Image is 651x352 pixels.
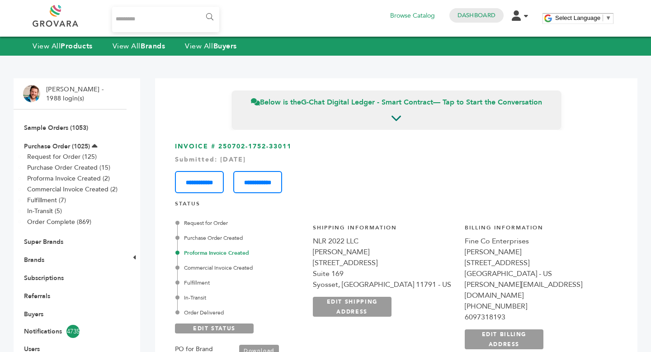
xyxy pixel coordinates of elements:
a: View AllBrands [113,41,165,51]
div: Proforma Invoice Created [177,249,303,257]
div: In-Transit [177,294,303,302]
li: [PERSON_NAME] - 1988 login(s) [46,85,106,103]
div: Syosset, [GEOGRAPHIC_DATA] 11791 - US [313,279,456,290]
a: Referrals [24,292,50,300]
strong: Brands [141,41,165,51]
strong: G-Chat Digital Ledger - Smart Contract [301,97,433,107]
a: Commercial Invoice Created (2) [27,185,118,194]
a: Purchase Order (1025) [24,142,90,151]
h4: Billing Information [465,224,608,236]
a: Fulfillment (7) [27,196,66,205]
a: View AllProducts [33,41,93,51]
div: [PHONE_NUMBER] [465,301,608,312]
a: Super Brands [24,238,63,246]
span: Below is the — Tap to Start the Conversation [251,97,542,107]
a: Purchase Order Created (15) [27,163,110,172]
a: Subscriptions [24,274,64,282]
a: Proforma Invoice Created (2) [27,174,110,183]
span: ▼ [605,14,611,21]
div: Fine Co Enterprises [465,236,608,247]
div: [PERSON_NAME] [313,247,456,257]
div: [STREET_ADDRESS] [465,257,608,268]
div: Purchase Order Created [177,234,303,242]
div: NLR 2022 LLC [313,236,456,247]
div: Order Delivered [177,309,303,317]
a: Browse Catalog [390,11,435,21]
a: Request for Order (125) [27,152,97,161]
strong: Products [61,41,92,51]
a: EDIT STATUS [175,323,254,333]
a: Order Complete (869) [27,218,91,226]
a: Notifications4735 [24,325,116,338]
a: EDIT SHIPPING ADDRESS [313,297,392,317]
div: Commercial Invoice Created [177,264,303,272]
a: Brands [24,256,44,264]
a: View AllBuyers [185,41,237,51]
a: EDIT BILLING ADDRESS [465,329,543,349]
h3: INVOICE # 250702-1752-33011 [175,142,618,193]
div: Submitted: [DATE] [175,155,618,164]
h4: STATUS [175,200,618,212]
a: Buyers [24,310,43,319]
h4: Shipping Information [313,224,456,236]
div: [STREET_ADDRESS] [313,257,456,268]
strong: Buyers [213,41,237,51]
input: Search... [112,7,219,32]
div: Suite 169 [313,268,456,279]
a: Select Language​ [555,14,611,21]
div: Fulfillment [177,279,303,287]
a: Dashboard [458,11,495,19]
div: [GEOGRAPHIC_DATA] - US [465,268,608,279]
div: [PERSON_NAME] [465,247,608,257]
div: Request for Order [177,219,303,227]
span: 4735 [66,325,80,338]
a: In-Transit (5) [27,207,62,215]
a: Sample Orders (1053) [24,124,88,132]
span: Select Language [555,14,600,21]
div: 6097318193 [465,312,608,323]
div: [PERSON_NAME][EMAIL_ADDRESS][DOMAIN_NAME] [465,279,608,301]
